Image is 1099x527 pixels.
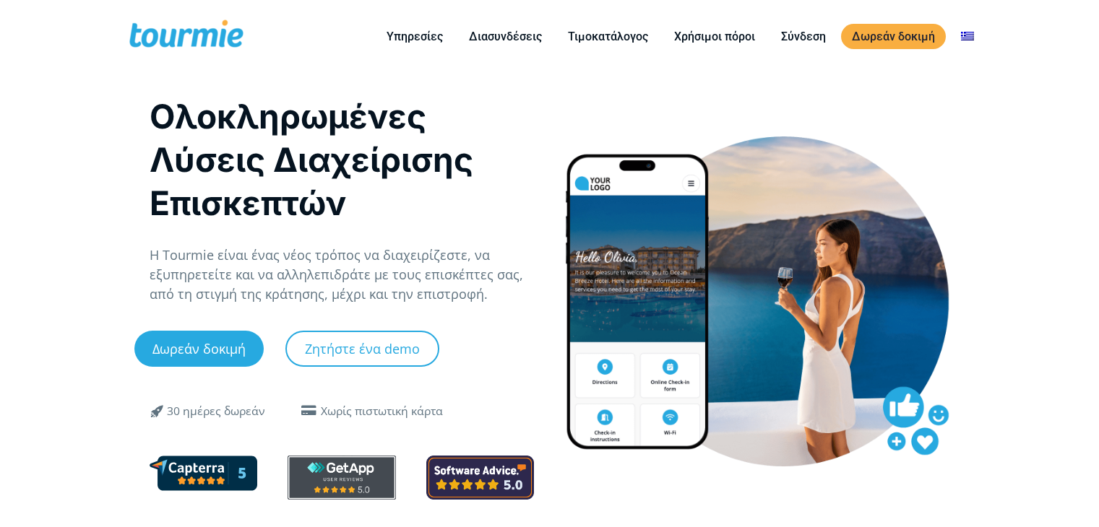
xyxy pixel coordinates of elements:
span:  [298,405,321,417]
a: Ζητήστε ένα demo [285,331,439,367]
a: Υπηρεσίες [376,27,454,45]
div: 30 ημέρες δωρεάν [167,403,265,420]
span:  [141,402,176,419]
a: Δωρεάν δοκιμή [134,331,264,367]
a: Δωρεάν δοκιμή [841,24,946,49]
h1: Ολοκληρωμένες Λύσεις Διαχείρισης Επισκεπτών [150,95,535,225]
a: Τιμοκατάλογος [557,27,659,45]
p: Η Tourmie είναι ένας νέος τρόπος να διαχειρίζεστε, να εξυπηρετείτε και να αλληλεπιδράτε με τους ε... [150,245,535,304]
a: Διασυνδέσεις [458,27,553,45]
a: Σύνδεση [770,27,837,45]
a: Χρήσιμοι πόροι [663,27,766,45]
div: Χωρίς πιστωτική κάρτα [321,403,443,420]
